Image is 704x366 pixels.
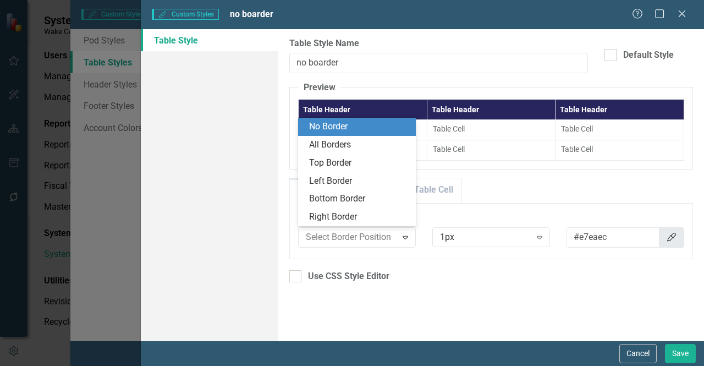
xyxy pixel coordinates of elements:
[141,29,278,51] a: Table Style
[309,157,409,170] div: Top Border
[308,270,389,283] div: Use CSS Style Editor
[309,193,409,205] div: Bottom Border
[427,120,555,140] td: Table Cell
[298,212,684,225] label: Table Border
[665,344,696,363] button: Save
[555,100,684,120] th: Table Header
[309,139,409,151] div: All Borders
[555,140,684,161] td: Table Cell
[555,120,684,140] td: Table Cell
[440,231,531,244] div: 1px
[289,37,588,50] label: Table Style Name
[299,100,427,120] th: Table Header
[289,53,588,73] input: Table Style Name
[623,49,674,62] div: Default Style
[230,9,273,19] span: no boarder
[298,81,341,94] legend: Preview
[427,140,555,161] td: Table Cell
[619,344,657,363] button: Cancel
[406,178,461,202] a: Table Cell
[290,180,328,204] a: Table
[309,175,409,188] div: Left Border
[427,100,555,120] th: Table Header
[309,211,409,223] div: Right Border
[152,9,219,20] span: Custom Styles
[309,121,409,133] div: No Border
